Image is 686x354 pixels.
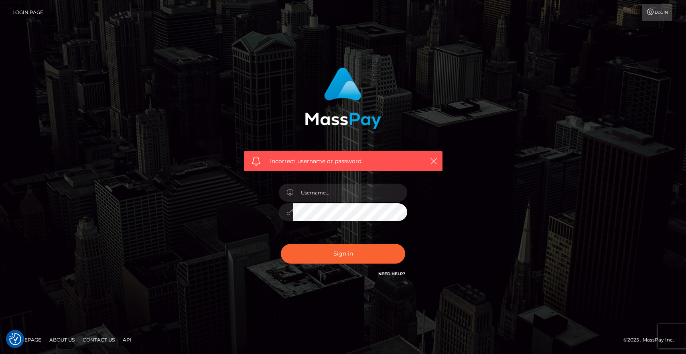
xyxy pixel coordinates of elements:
button: Consent Preferences [9,333,21,345]
a: Contact Us [79,334,118,346]
div: © 2025 , MassPay Inc. [623,336,680,344]
a: Homepage [9,334,45,346]
a: Need Help? [378,271,405,276]
button: Sign in [281,244,405,264]
img: MassPay Login [305,68,381,129]
a: Login Page [12,4,43,21]
span: Incorrect username or password. [270,157,416,166]
input: Username... [293,184,407,202]
a: Login [642,4,672,21]
a: API [120,334,135,346]
a: About Us [46,334,78,346]
img: Revisit consent button [9,333,21,345]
